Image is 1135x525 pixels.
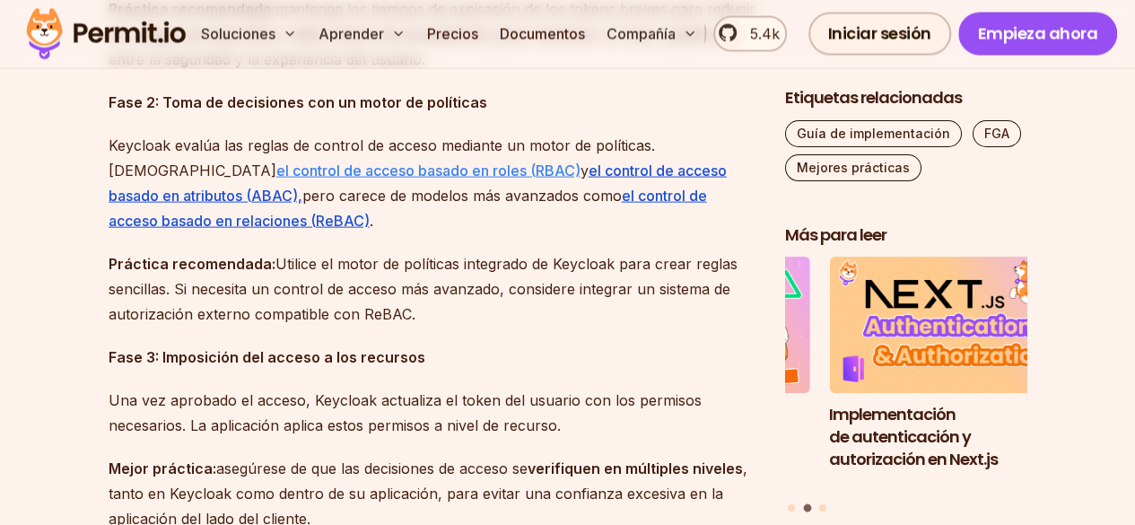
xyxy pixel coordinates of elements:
img: Logotipo del permiso [18,4,194,65]
a: el control de acceso basado en atributos (ABAC), [109,162,727,205]
font: Fase 3: Imposición del acceso a los recursos [109,348,425,366]
font: Precios [427,25,478,43]
a: Mejores prácticas [785,153,921,180]
button: Aprender [311,16,413,52]
a: Documentos [493,16,592,52]
font: Keycloak evalúa las reglas de control de acceso mediante un motor de políticas. [DEMOGRAPHIC_DATA] [109,136,655,179]
img: Implementación de autenticación y autorización en Next.js [829,257,1071,393]
a: FGA [973,119,1021,146]
font: Práctica recomendada: [109,255,275,273]
font: Fase 2: Toma de decisiones con un motor de políticas [109,93,487,111]
font: FGA [984,125,1009,140]
button: Ir a la diapositiva 3 [819,503,826,511]
button: Ir a la diapositiva 1 [788,503,795,511]
a: 5.4k [713,16,786,52]
a: Precios [420,16,485,52]
a: Implementación de autenticación y autorización en Next.jsImplementación de autenticación y autori... [829,257,1071,493]
font: Utilice el motor de políticas integrado de Keycloak para crear reglas sencillas. Si necesita un c... [109,255,738,323]
li: 2 de 3 [829,257,1071,493]
div: Publicaciones [785,257,1027,514]
font: Documentos [500,25,585,43]
a: el control de acceso basado en relaciones (ReBAC) [109,187,707,230]
font: Empieza ahora [978,22,1098,45]
font: Iniciar sesión [828,22,931,45]
a: Iniciar sesión [808,13,951,56]
a: el control de acceso basado en roles (RBAC) [276,162,581,179]
font: Una vez aprobado el acceso, Keycloak actualiza el token del usuario con los permisos necesarios. ... [109,391,702,434]
font: Compañía [607,25,676,43]
font: . [370,212,373,230]
font: Mejores prácticas [797,159,910,174]
font: Soluciones [201,25,275,43]
font: y [581,162,589,179]
font: asegúrese de que las decisiones de acceso se [216,459,528,477]
font: Guía de implementación [797,125,950,140]
font: verifiquen en múltiples niveles [528,459,743,477]
font: Etiquetas relacionadas [785,85,962,108]
font: Mejor práctica: [109,459,216,477]
font: Implementación de autenticación y autorización en Next.js [829,402,998,469]
a: Guía de implementación [785,119,962,146]
button: Compañía [599,16,704,52]
li: 1 de 3 [568,257,810,493]
button: Soluciones [194,16,304,52]
a: Empieza ahora [958,13,1118,56]
font: pero carece de modelos más avanzados como [302,187,622,205]
button: Ir a la diapositiva 2 [803,503,811,512]
font: 5.4k [749,25,779,43]
font: Aprender [319,25,384,43]
font: Más para leer [785,223,886,245]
